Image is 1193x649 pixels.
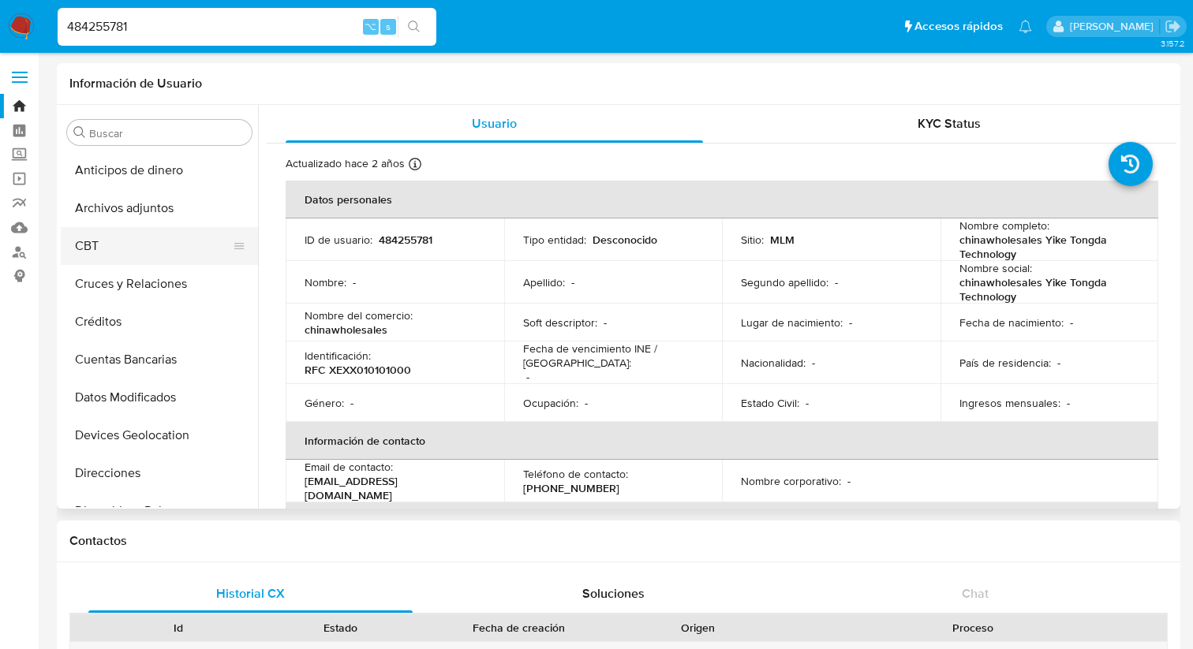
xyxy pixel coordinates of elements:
span: KYC Status [918,114,981,132]
p: Nacionalidad : [741,356,806,370]
p: Lugar de nacimiento : [741,315,843,330]
p: - [1070,315,1073,330]
p: - [835,275,838,289]
button: Cuentas Bancarias [61,341,258,379]
p: [PHONE_NUMBER] [523,481,619,495]
a: Salir [1165,18,1181,35]
p: - [812,356,815,370]
p: adriana.camarilloduran@mercadolibre.com.mx [1070,19,1159,34]
div: Origen [628,620,768,636]
a: Notificaciones [1019,20,1032,33]
p: chinawholesales Yike Tongda Technology [959,233,1134,261]
p: Nombre : [305,275,346,289]
p: Fecha de nacimiento : [959,315,1064,330]
p: - [849,315,852,330]
p: - [1057,356,1060,370]
p: - [571,275,574,289]
p: ID de usuario : [305,233,372,247]
p: Tipo entidad : [523,233,586,247]
div: Proceso [790,620,1156,636]
p: Soft descriptor : [523,315,597,330]
div: Fecha de creación [432,620,606,636]
span: ⌥ [365,19,376,34]
p: - [604,315,607,330]
p: - [526,370,529,384]
button: Créditos [61,303,258,341]
p: Ocupación : [523,396,578,410]
p: [EMAIL_ADDRESS][DOMAIN_NAME] [305,474,479,502]
p: Teléfono de contacto : [523,467,628,481]
p: - [806,396,809,410]
p: - [350,396,353,410]
button: search-icon [398,16,430,38]
p: MLM [770,233,795,247]
th: Información de contacto [286,422,1158,460]
h1: Información de Usuario [69,76,202,91]
p: Estado Civil : [741,396,799,410]
button: Cruces y Relaciones [61,265,258,303]
p: Nombre del comercio : [305,308,413,323]
input: Buscar [89,126,245,140]
p: - [353,275,356,289]
p: RFC XEXX010101000 [305,363,411,377]
p: Género : [305,396,344,410]
button: CBT [61,227,245,265]
p: Sitio : [741,233,764,247]
p: Email de contacto : [305,460,393,474]
span: Chat [962,584,989,602]
p: Fecha de vencimiento INE / [GEOGRAPHIC_DATA] : [523,341,704,370]
p: 484255781 [379,233,432,247]
p: Desconocido [593,233,657,247]
span: Usuario [472,114,517,132]
p: - [585,396,588,410]
button: Dispositivos Point [61,492,258,530]
button: Anticipos de dinero [61,151,258,189]
div: Estado [271,620,410,636]
p: Apellido : [523,275,565,289]
button: Direcciones [61,454,258,492]
p: chinawholesales [305,323,387,337]
div: Id [109,620,249,636]
span: Soluciones [582,584,645,602]
p: Nombre corporativo : [741,474,841,488]
p: - [847,474,851,488]
p: Segundo apellido : [741,275,828,289]
button: Devices Geolocation [61,416,258,454]
span: Accesos rápidos [914,18,1003,35]
button: Archivos adjuntos [61,189,258,227]
p: - [1067,396,1070,410]
span: Historial CX [216,584,285,602]
p: Actualizado hace 2 años [286,156,405,171]
p: chinawholesales Yike Tongda Technology [959,275,1134,304]
button: Datos Modificados [61,379,258,416]
p: Nombre social : [959,261,1032,275]
p: Nombre completo : [959,218,1049,233]
p: Ingresos mensuales : [959,396,1060,410]
h1: Contactos [69,533,1168,549]
button: Buscar [73,126,86,139]
th: Datos personales [286,181,1158,218]
th: Verificación y cumplimiento [286,502,1158,540]
p: País de residencia : [959,356,1051,370]
input: Buscar usuario o caso... [58,17,436,37]
p: Identificación : [305,349,371,363]
span: s [386,19,391,34]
